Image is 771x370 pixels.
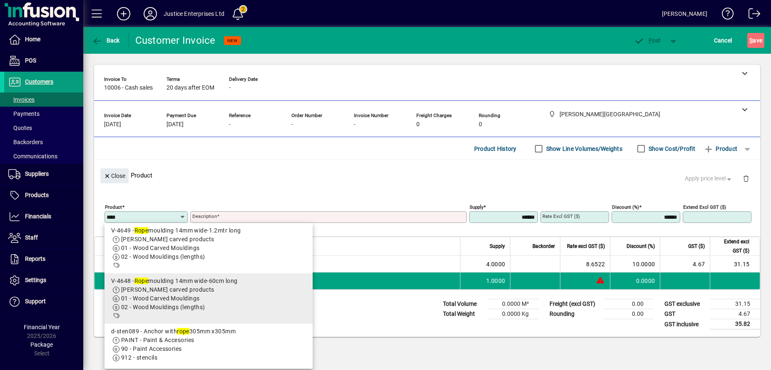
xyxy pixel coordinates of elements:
[712,33,734,48] button: Cancel
[749,34,762,47] span: ave
[135,34,216,47] div: Customer Invoice
[4,107,83,121] a: Payments
[104,223,313,273] mat-option: V-4649 - Rope moulding 14mm wide-1.2mtr long
[121,245,199,251] span: 01 - Wood Carved Mouldings
[121,304,205,310] span: 02 - Wood Mouldings (lengths)
[471,141,520,156] button: Product History
[634,37,661,44] span: ost
[25,170,49,177] span: Suppliers
[649,37,652,44] span: P
[489,299,539,309] td: 0.0000 M³
[685,174,733,183] span: Apply price level
[4,270,83,291] a: Settings
[747,33,764,48] button: Save
[489,309,539,319] td: 0.0000 Kg
[630,33,665,48] button: Post
[681,171,736,186] button: Apply price level
[4,227,83,248] a: Staff
[25,255,45,262] span: Reports
[4,50,83,71] a: POS
[688,242,705,251] span: GST ($)
[736,168,756,188] button: Delete
[167,85,214,91] span: 20 days after EOM
[490,242,505,251] span: Supply
[710,319,760,330] td: 35.82
[627,242,655,251] span: Discount (%)
[229,121,231,128] span: -
[134,227,149,234] em: Rope
[167,121,184,128] span: [DATE]
[291,121,293,128] span: -
[8,125,32,131] span: Quotes
[104,85,153,91] span: 10006 - Cash sales
[177,328,189,335] em: rope
[121,337,194,343] span: PAINT - Paint & Accesories
[715,237,749,255] span: Extend excl GST ($)
[111,277,306,285] div: V-4648 - moulding 14mm wide-60cm long
[4,164,83,185] a: Suppliers
[714,34,732,47] span: Cancel
[486,260,505,268] span: 4.0000
[104,169,125,183] span: Close
[4,185,83,206] a: Products
[610,256,660,272] td: 10.0000
[110,6,137,21] button: Add
[612,204,639,210] mat-label: Discount (%)
[25,57,36,64] span: POS
[8,110,40,117] span: Payments
[94,160,760,190] div: Product
[439,299,489,309] td: Total Volume
[604,299,654,309] td: 0.00
[4,92,83,107] a: Invoices
[4,291,83,312] a: Support
[565,260,605,268] div: 8.6522
[416,121,420,128] span: 0
[710,299,760,309] td: 31.15
[90,33,122,48] button: Back
[749,37,753,44] span: S
[4,29,83,50] a: Home
[227,38,238,43] span: NEW
[4,149,83,163] a: Communications
[567,242,605,251] span: Rate excl GST ($)
[545,145,622,153] label: Show Line Volumes/Weights
[192,213,217,219] mat-label: Description
[25,277,46,283] span: Settings
[710,256,760,272] td: 31.15
[354,121,356,128] span: -
[104,324,313,365] mat-option: d-sten089 - Anchor with rope 305mm x305mm
[660,299,710,309] td: GST exclusive
[604,309,654,319] td: 0.00
[83,33,129,48] app-page-header-button: Back
[121,236,214,242] span: [PERSON_NAME] carved products
[647,145,695,153] label: Show Cost/Profit
[660,319,710,330] td: GST inclusive
[121,354,157,361] span: 912 - stencils
[8,153,57,160] span: Communications
[121,286,214,293] span: [PERSON_NAME] carved products
[439,309,489,319] td: Total Weight
[121,345,182,352] span: 90 - Paint Accessories
[25,234,38,241] span: Staff
[229,85,231,91] span: -
[30,341,53,348] span: Package
[542,213,580,219] mat-label: Rate excl GST ($)
[25,213,51,220] span: Financials
[25,298,46,305] span: Support
[4,121,83,135] a: Quotes
[8,139,43,145] span: Backorders
[710,309,760,319] td: 4.67
[105,204,122,210] mat-label: Product
[121,295,199,302] span: 01 - Wood Carved Mouldings
[545,309,604,319] td: Rounding
[474,142,517,155] span: Product History
[92,37,120,44] span: Back
[104,121,121,128] span: [DATE]
[4,249,83,270] a: Reports
[660,309,710,319] td: GST
[4,206,83,227] a: Financials
[25,78,53,85] span: Customers
[8,96,35,103] span: Invoices
[736,175,756,182] app-page-header-button: Delete
[111,327,306,336] div: d-sten089 - Anchor with 305mm x305mm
